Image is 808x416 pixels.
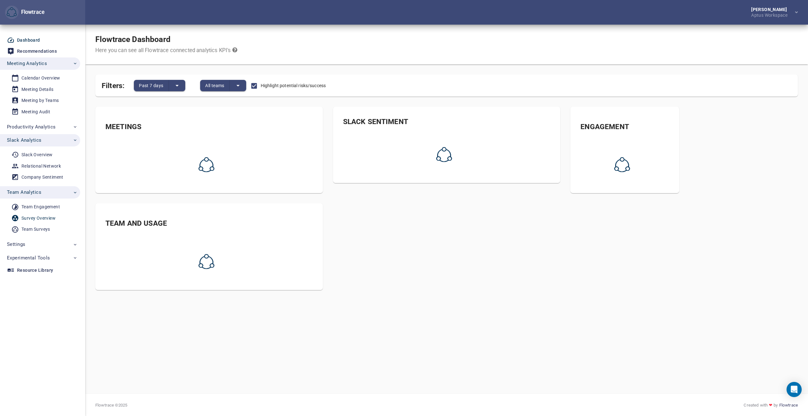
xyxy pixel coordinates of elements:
div: [PERSON_NAME] [751,7,790,12]
span: Past 7 days [139,82,163,89]
div: split button [200,80,246,91]
div: Created with [744,402,798,408]
div: Dashboard [17,36,40,44]
div: Slack Overview [21,151,53,159]
div: Open Intercom Messenger [787,382,802,397]
div: Recommendations [17,47,57,55]
div: Engagement [575,117,674,137]
span: Slack Analytics [7,136,41,144]
span: Filters: [102,78,124,91]
span: All teams [205,82,224,89]
span: ❤ [768,402,774,408]
span: Meeting Analytics [7,59,47,68]
h1: Flowtrace Dashboard [95,35,237,44]
div: Slack Sentiment [338,117,555,127]
span: Experimental Tools [7,254,50,262]
button: Flowtrace [5,6,19,19]
button: [PERSON_NAME]Aptus Workspace [741,5,803,19]
div: Meeting Details [21,86,53,93]
img: Flowtrace [7,7,17,17]
div: Relational Network [21,162,61,170]
div: Resource Library [17,266,53,274]
div: Meetings [100,117,318,137]
div: Team Surveys [21,225,50,233]
div: Meeting Audit [21,108,50,116]
div: Team and Usage [100,213,318,234]
span: Productivity Analytics [7,123,56,131]
button: All teams [200,80,230,91]
span: Highlight potential risks/success [261,82,326,89]
div: Company Sentiment [21,173,63,181]
div: Here you can see all Flowtrace connected analytics KPI's [95,47,237,54]
button: Past 7 days [134,80,169,91]
div: Survey Overview [21,214,56,222]
div: Flowtrace [5,6,45,19]
div: split button [134,80,185,91]
div: Calendar Overview [21,74,60,82]
span: Flowtrace © 2025 [95,402,127,408]
div: Aptus Workspace [751,12,790,17]
span: Team Analytics [7,188,41,196]
div: Flowtrace [19,9,45,16]
span: by [774,402,778,408]
div: Meeting by Teams [21,97,59,104]
span: Settings [7,240,25,248]
a: Flowtrace [779,402,798,408]
div: Team Engagement [21,203,60,211]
